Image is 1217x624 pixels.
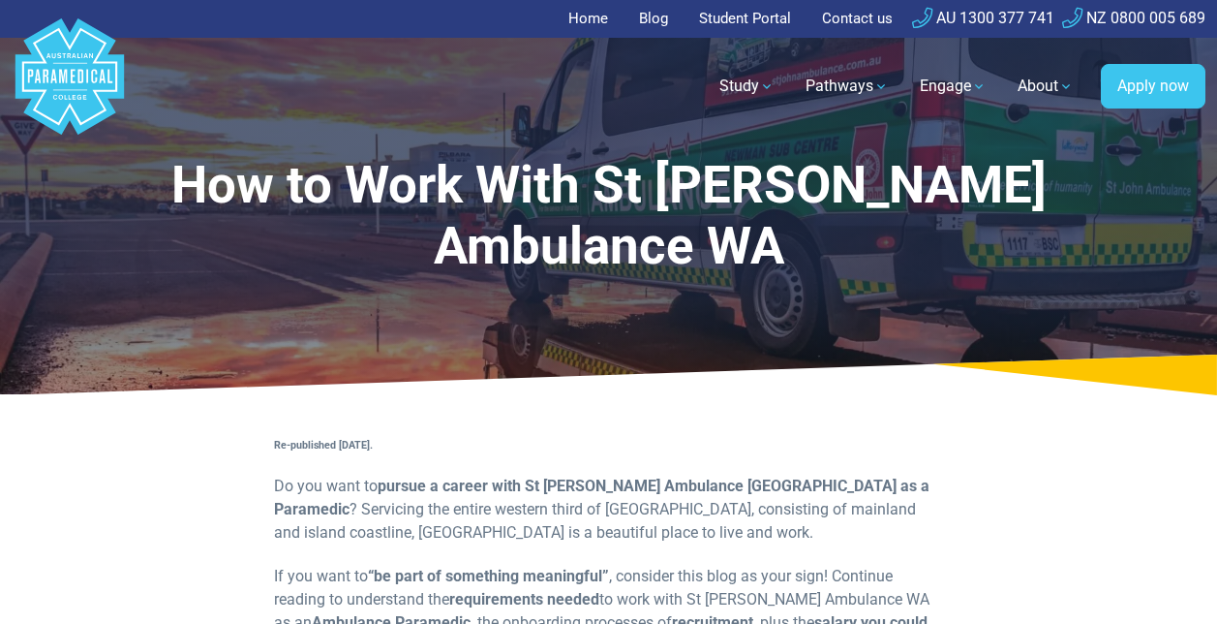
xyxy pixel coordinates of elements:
[708,59,786,113] a: Study
[274,477,929,542] span: Do you want to ? Servicing the entire western third of [GEOGRAPHIC_DATA], consisting of mainland ...
[912,9,1054,27] a: AU 1300 377 741
[1062,9,1205,27] a: NZ 0800 005 689
[12,38,128,136] a: Australian Paramedical College
[161,155,1056,278] h1: How to Work With St [PERSON_NAME] Ambulance WA
[794,59,900,113] a: Pathways
[1101,64,1205,109] a: Apply now
[1006,59,1085,113] a: About
[274,477,929,518] strong: pursue a career with St [PERSON_NAME] Ambulance [GEOGRAPHIC_DATA] as a Paramedic
[908,59,998,113] a: Engage
[274,439,373,452] strong: Re-published [DATE].
[449,590,599,608] strong: requirements needed
[368,567,609,585] strong: “be part of something meaningful”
